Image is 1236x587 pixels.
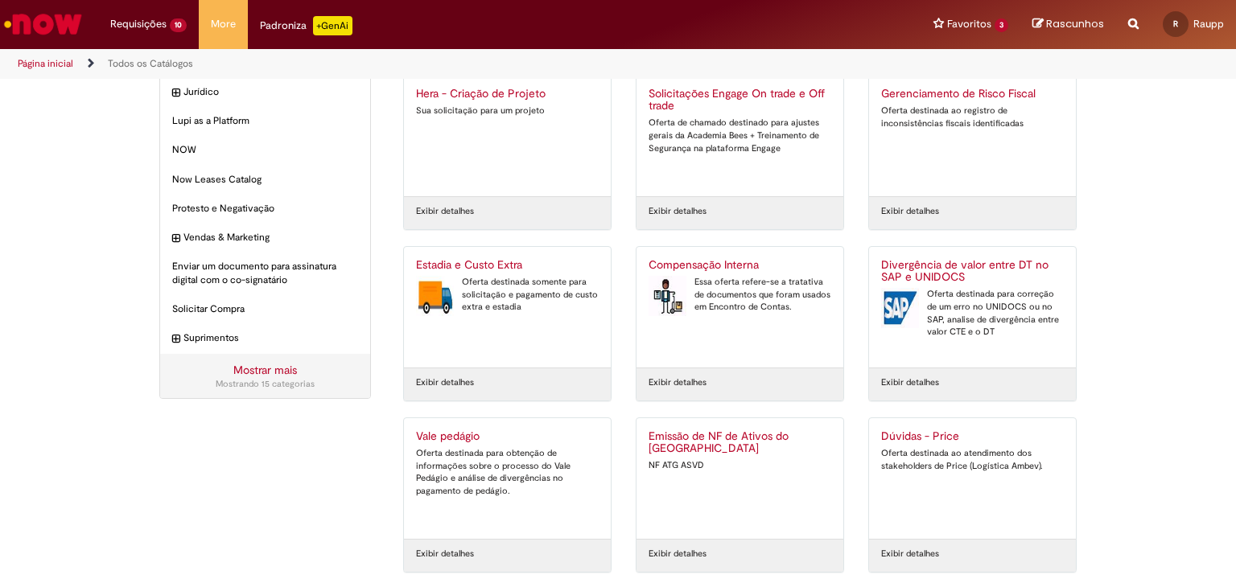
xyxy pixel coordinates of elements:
a: Exibir detalhes [881,548,939,560]
i: expandir categoria Jurídico [172,85,179,101]
p: +GenAi [313,16,352,35]
h2: Dúvidas - Price [881,430,1064,443]
div: expandir categoria Suprimentos Suprimentos [160,323,370,353]
div: Now Leases Catalog [160,165,370,195]
span: Suprimentos [183,331,358,345]
div: Solicitar Compra [160,294,370,324]
a: Página inicial [18,57,73,70]
a: Dúvidas - Price Oferta destinada ao atendimento dos stakeholders de Price (Logística Ambev). [869,418,1076,539]
span: More [211,16,236,32]
div: Enviar um documento para assinatura digital com o co-signatário [160,252,370,295]
div: Mostrando 15 categorias [172,378,358,391]
img: ServiceNow [2,8,84,40]
a: Estadia e Custo Extra Estadia e Custo Extra Oferta destinada somente para solicitação e pagamento... [404,247,611,367]
div: expandir categoria Jurídico Jurídico [160,77,370,107]
a: Exibir detalhes [881,376,939,389]
a: Emissão de NF de Ativos do [GEOGRAPHIC_DATA] NF ATG ASVD [637,418,843,539]
div: NF ATG ASVD [649,459,831,472]
a: Mostrar mais [233,363,297,377]
span: Enviar um documento para assinatura digital com o co-signatário [172,260,358,287]
span: Vendas & Marketing [183,231,358,244]
h2: Emissão de NF de Ativos do ASVD [649,430,831,456]
a: Compensação Interna Compensação Interna Essa oferta refere-se a tratativa de documentos que foram... [637,247,843,367]
a: Vale pedágio Oferta destinada para obtenção de informações sobre o processo do Vale Pedágio e aná... [404,418,611,539]
span: R [1173,18,1178,29]
h2: Solicitações Engage On trade e Off trade [649,88,831,113]
span: Solicitar Compra [172,302,358,316]
h2: Estadia e Custo Extra [416,259,599,272]
div: Essa oferta refere-se a tratativa de documentos que foram usados em Encontro de Contas. [649,276,831,314]
i: expandir categoria Vendas & Marketing [172,231,179,247]
div: Oferta de chamado destinado para ajustes gerais da Academia Bees + Treinamento de Segurança na pl... [649,117,831,154]
div: NOW [160,135,370,165]
a: Solicitações Engage On trade e Off trade Oferta de chamado destinado para ajustes gerais da Acade... [637,76,843,196]
a: Gerenciamento de Risco Fiscal Oferta destinada ao registro de inconsistências fiscais identificadas [869,76,1076,196]
img: Divergência de valor entre DT no SAP e UNIDOCS [881,288,919,328]
a: Exibir detalhes [649,376,707,389]
div: Oferta destinada ao atendimento dos stakeholders de Price (Logística Ambev). [881,447,1064,472]
span: Jurídico [183,85,358,99]
div: Padroniza [260,16,352,35]
h2: Divergência de valor entre DT no SAP e UNIDOCS [881,259,1064,285]
div: Oferta destinada para obtenção de informações sobre o processo do Vale Pedágio e análise de diver... [416,447,599,498]
a: Exibir detalhes [649,548,707,560]
span: Raupp [1193,17,1224,31]
div: Sua solicitação para um projeto [416,105,599,117]
h2: Compensação Interna [649,259,831,272]
span: Lupi as a Platform [172,114,358,128]
img: Estadia e Custo Extra [416,276,454,316]
div: Protesto e Negativação [160,194,370,224]
span: Favoritos [947,16,991,32]
a: Rascunhos [1032,17,1104,32]
img: Compensação Interna [649,276,686,316]
a: Exibir detalhes [881,205,939,218]
span: Rascunhos [1046,16,1104,31]
span: 10 [170,18,187,32]
a: Hera - Criação de Projeto Sua solicitação para um projeto [404,76,611,196]
a: Todos os Catálogos [108,57,193,70]
ul: Trilhas de página [12,49,812,79]
a: Exibir detalhes [416,376,474,389]
div: Oferta destinada somente para solicitação e pagamento de custo extra e estadia [416,276,599,314]
div: expandir categoria Vendas & Marketing Vendas & Marketing [160,223,370,252]
h2: Vale pedágio [416,430,599,443]
h2: Gerenciamento de Risco Fiscal [881,88,1064,101]
span: Protesto e Negativação [172,202,358,216]
a: Exibir detalhes [416,205,474,218]
span: 3 [995,18,1008,32]
i: expandir categoria Suprimentos [172,331,179,347]
span: NOW [172,143,358,157]
a: Divergência de valor entre DT no SAP e UNIDOCS Divergência de valor entre DT no SAP e UNIDOCS Ofe... [869,247,1076,367]
div: Lupi as a Platform [160,106,370,136]
div: Oferta destinada ao registro de inconsistências fiscais identificadas [881,105,1064,129]
h2: Hera - Criação de Projeto [416,88,599,101]
a: Exibir detalhes [416,548,474,560]
a: Exibir detalhes [649,205,707,218]
span: Requisições [110,16,167,32]
span: Now Leases Catalog [172,173,358,187]
div: Oferta destinada para correção de um erro no UNIDOCS ou no SAP, analise de divergência entre valo... [881,288,1064,339]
